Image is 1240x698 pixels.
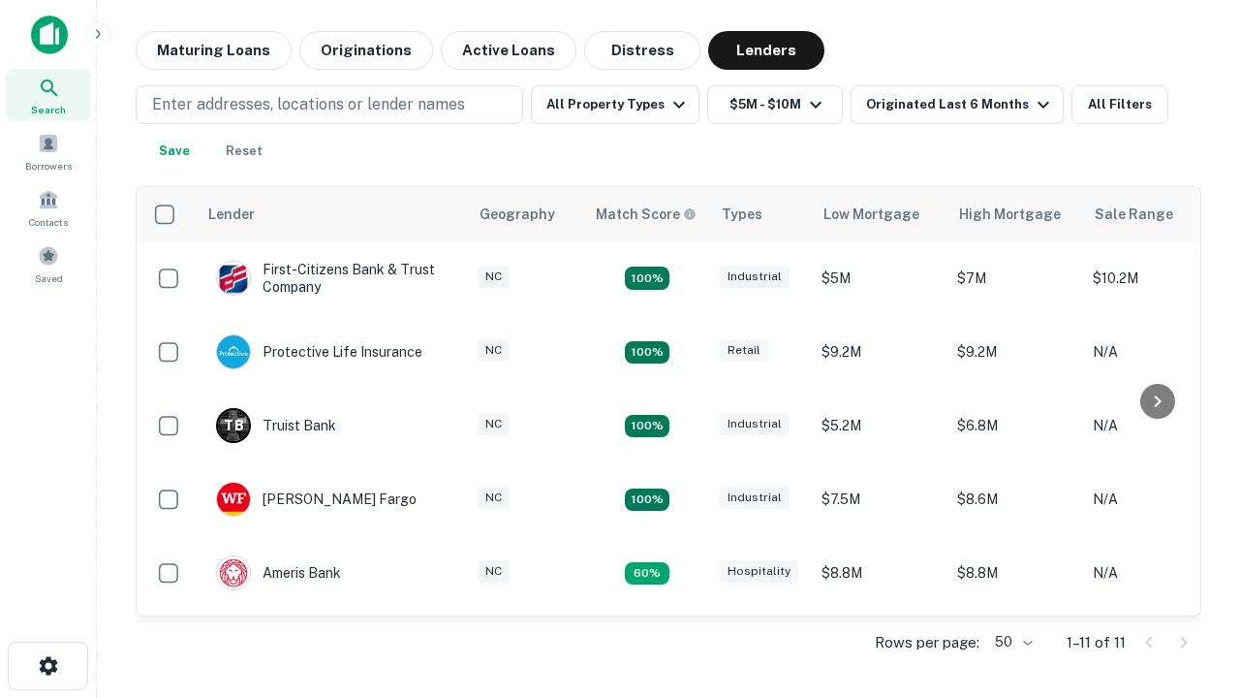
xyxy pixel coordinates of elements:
[441,31,576,70] button: Active Loans
[866,93,1055,116] div: Originated Last 6 Months
[224,416,243,436] p: T B
[478,487,510,509] div: NC
[208,203,255,226] div: Lender
[625,415,669,438] div: Matching Properties: 3, hasApolloMatch: undefined
[217,335,250,368] img: picture
[6,125,91,177] a: Borrowers
[6,181,91,234] a: Contacts
[217,483,250,516] img: picture
[947,462,1083,536] td: $8.6M
[625,489,669,512] div: Matching Properties: 2, hasApolloMatch: undefined
[1071,85,1168,124] button: All Filters
[478,560,510,583] div: NC
[851,85,1064,124] button: Originated Last 6 Months
[625,562,669,586] div: Matching Properties: 1, hasApolloMatch: undefined
[720,266,790,288] div: Industrial
[947,389,1083,462] td: $6.8M
[299,31,433,70] button: Originations
[596,204,693,225] h6: Match Score
[31,16,68,54] img: capitalize-icon.png
[812,610,947,683] td: $9.2M
[216,408,336,443] div: Truist Bank
[707,85,843,124] button: $5M - $10M
[1095,203,1173,226] div: Sale Range
[720,487,790,509] div: Industrial
[197,187,468,241] th: Lender
[136,85,523,124] button: Enter addresses, locations or lender names
[708,31,824,70] button: Lenders
[812,315,947,389] td: $9.2M
[812,389,947,462] td: $5.2M
[531,85,699,124] button: All Property Types
[823,203,919,226] div: Low Mortgage
[6,238,91,290] a: Saved
[216,261,449,296] div: First-citizens Bank & Trust Company
[1143,481,1240,574] iframe: Chat Widget
[25,158,72,174] span: Borrowers
[875,631,979,654] p: Rows per page:
[947,315,1083,389] td: $9.2M
[959,203,1061,226] div: High Mortgage
[987,628,1036,656] div: 50
[216,482,417,517] div: [PERSON_NAME] Fargo
[35,270,63,286] span: Saved
[478,339,510,362] div: NC
[216,334,422,369] div: Protective Life Insurance
[722,203,762,226] div: Types
[29,214,68,230] span: Contacts
[947,536,1083,610] td: $8.8M
[596,204,697,225] div: Capitalize uses an advanced AI algorithm to match your search with the best lender. The match sco...
[216,555,341,590] div: Ameris Bank
[213,132,275,171] button: Reset
[480,203,555,226] div: Geography
[947,241,1083,315] td: $7M
[720,413,790,435] div: Industrial
[217,262,250,295] img: picture
[720,560,798,583] div: Hospitality
[136,31,292,70] button: Maturing Loans
[31,102,66,117] span: Search
[720,339,768,362] div: Retail
[625,341,669,365] div: Matching Properties: 2, hasApolloMatch: undefined
[625,267,669,290] div: Matching Properties: 2, hasApolloMatch: undefined
[947,187,1083,241] th: High Mortgage
[947,610,1083,683] td: $9.2M
[812,241,947,315] td: $5M
[152,93,465,116] p: Enter addresses, locations or lender names
[812,536,947,610] td: $8.8M
[710,187,812,241] th: Types
[478,266,510,288] div: NC
[812,187,947,241] th: Low Mortgage
[812,462,947,536] td: $7.5M
[143,132,205,171] button: Save your search to get updates of matches that match your search criteria.
[584,31,700,70] button: Distress
[478,413,510,435] div: NC
[584,187,710,241] th: Capitalize uses an advanced AI algorithm to match your search with the best lender. The match sco...
[6,69,91,121] a: Search
[1067,631,1126,654] p: 1–11 of 11
[217,556,250,589] img: picture
[468,187,584,241] th: Geography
